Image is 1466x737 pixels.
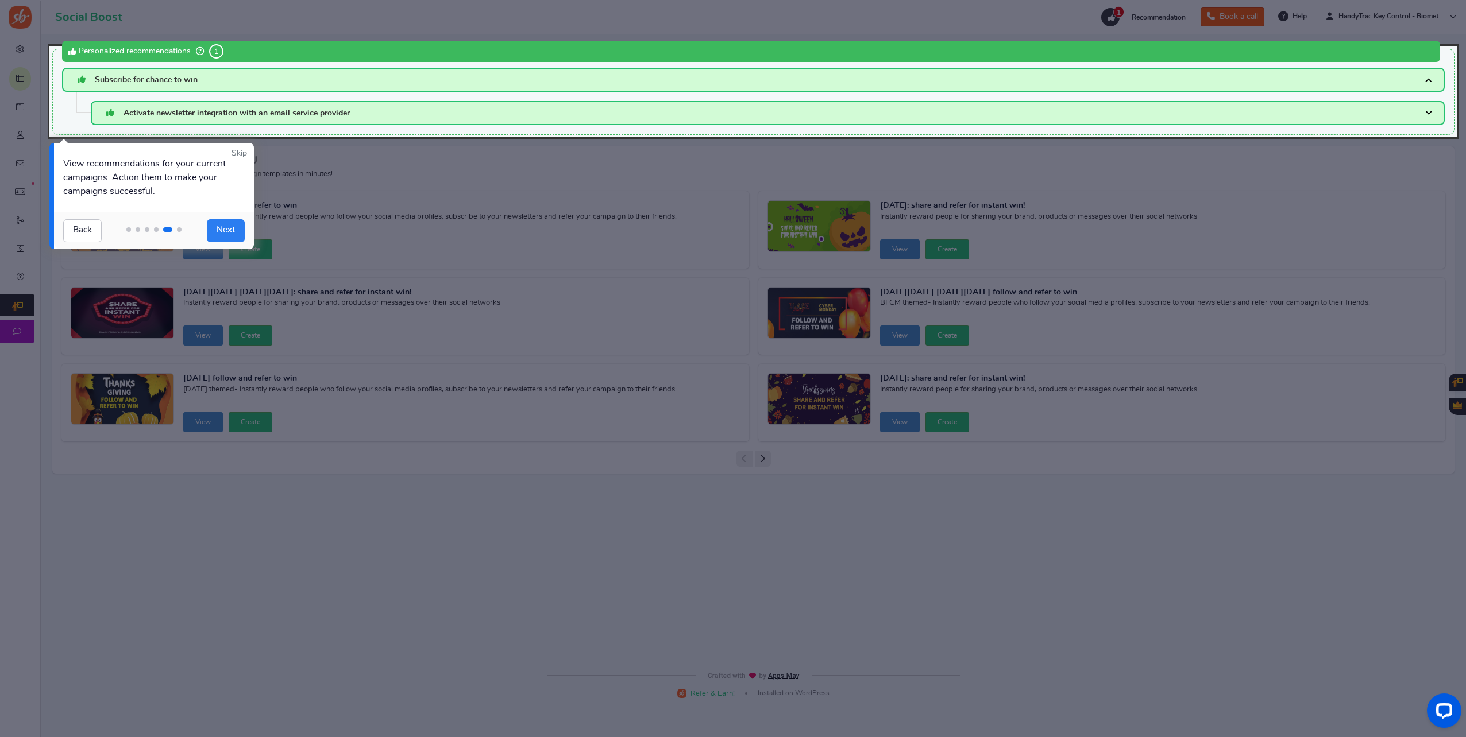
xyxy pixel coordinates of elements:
a: Back [63,219,102,242]
div: Personalized recommendations [62,41,1440,62]
span: 1 [209,44,223,59]
a: Skip [232,148,247,159]
iframe: LiveChat chat widget [1418,689,1466,737]
div: View recommendations for your current campaigns. Action them to make your campaigns successful. [54,143,254,212]
a: Next [207,219,245,242]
